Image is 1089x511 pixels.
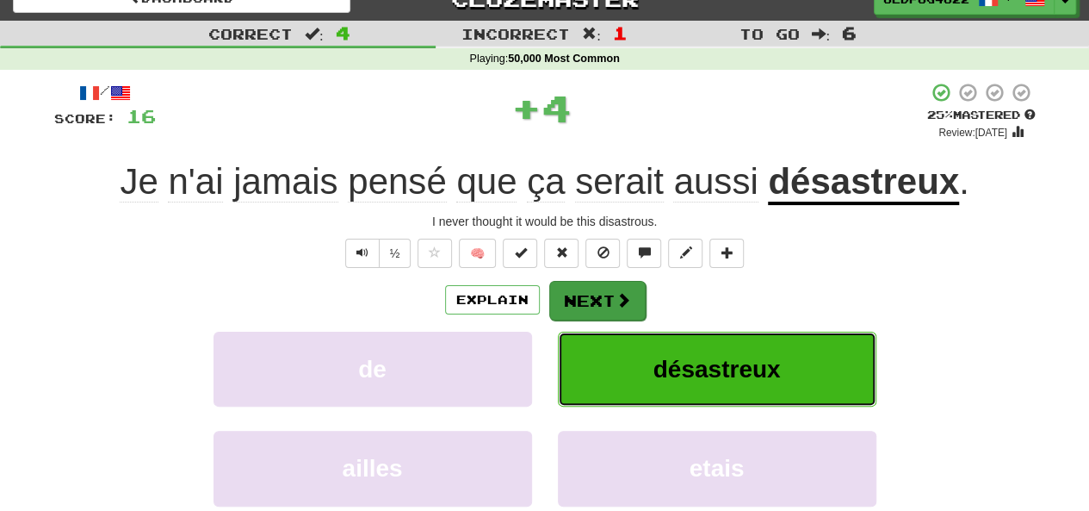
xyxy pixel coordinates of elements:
[768,161,959,205] u: désastreux
[461,25,570,42] span: Incorrect
[541,86,572,129] span: 4
[213,431,532,506] button: ailles
[358,356,387,383] span: de
[668,239,702,268] button: Edit sentence (alt+d)
[208,25,293,42] span: Correct
[842,22,857,43] span: 6
[459,239,496,268] button: 🧠
[527,161,565,203] span: ça
[54,111,116,126] span: Score:
[503,239,537,268] button: Set this sentence to 100% Mastered (alt+m)
[168,161,223,203] span: n'ai
[508,53,619,65] strong: 50,000 Most Common
[653,356,781,383] span: désastreux
[342,239,411,268] div: Text-to-speech controls
[558,332,876,407] button: désastreux
[305,27,324,41] span: :
[345,239,380,268] button: Play sentence audio (ctl+space)
[456,161,517,203] span: que
[233,161,337,203] span: jamais
[575,161,664,203] span: serait
[613,22,628,43] span: 1
[558,431,876,506] button: etais
[544,239,579,268] button: Reset to 0% Mastered (alt+r)
[342,455,402,482] span: ailles
[549,281,646,321] button: Next
[54,82,156,103] div: /
[511,82,541,134] span: +
[690,455,745,482] span: etais
[938,127,1007,139] small: Review: [DATE]
[739,25,799,42] span: To go
[213,332,532,407] button: de
[54,213,1036,230] div: I never thought it would be this disastrous.
[811,27,830,41] span: :
[418,239,452,268] button: Favorite sentence (alt+f)
[348,161,446,203] span: pensé
[585,239,620,268] button: Ignore sentence (alt+i)
[582,27,601,41] span: :
[379,239,411,268] button: ½
[673,161,758,203] span: aussi
[445,285,540,315] button: Explain
[709,239,744,268] button: Add to collection (alt+a)
[927,108,953,122] span: 25 %
[959,161,969,202] span: .
[627,239,661,268] button: Discuss sentence (alt+u)
[120,161,158,203] span: Je
[336,22,350,43] span: 4
[927,108,1036,123] div: Mastered
[127,105,156,127] span: 16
